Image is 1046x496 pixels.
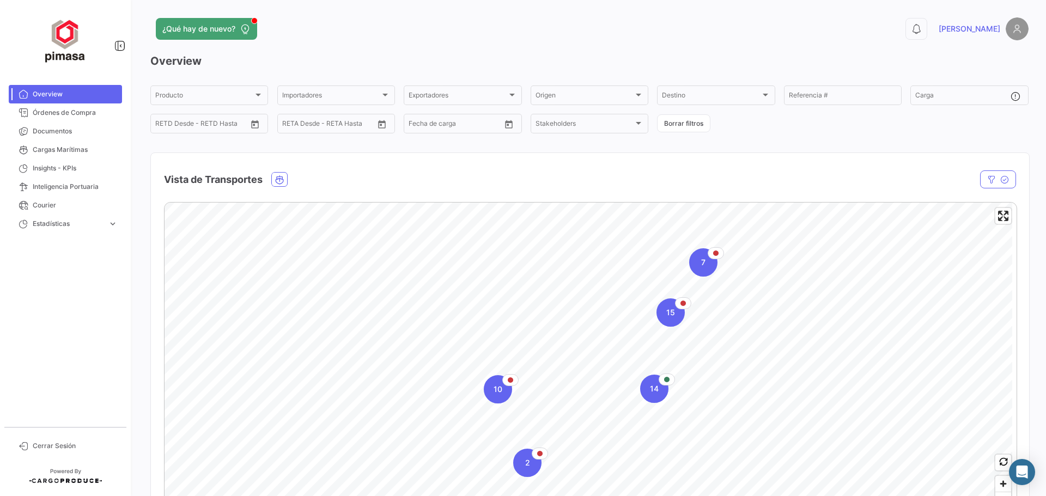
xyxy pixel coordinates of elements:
div: Map marker [689,248,717,277]
button: ¿Qué hay de nuevo? [156,18,257,40]
img: placeholder-user.png [1006,17,1029,40]
button: Borrar filtros [657,114,710,132]
input: Desde [282,121,302,129]
span: Estadísticas [33,219,104,229]
span: Courier [33,200,118,210]
a: Overview [9,85,122,103]
span: Exportadores [409,93,507,101]
h4: Vista de Transportes [164,172,263,187]
span: Destino [662,93,760,101]
span: Documentos [33,126,118,136]
button: Open calendar [374,116,390,132]
a: Órdenes de Compra [9,103,122,122]
span: Importadores [282,93,380,101]
span: 10 [494,384,502,395]
button: Open calendar [247,116,263,132]
span: expand_more [108,219,118,229]
span: Órdenes de Compra [33,108,118,118]
div: Map marker [484,375,512,403]
span: Inteligencia Portuaria [33,182,118,192]
span: Cargas Marítimas [33,145,118,155]
h3: Overview [150,53,1029,69]
a: Insights - KPIs [9,159,122,177]
img: ff117959-d04a-4809-8d46-49844dc85631.png [38,13,93,68]
button: Open calendar [501,116,517,132]
span: 14 [650,383,659,394]
span: Producto [155,93,253,101]
span: 2 [525,457,530,468]
input: Hasta [183,121,226,129]
div: Map marker [513,449,542,477]
input: Desde [155,121,175,129]
input: Desde [409,121,428,129]
input: Hasta [309,121,353,129]
span: Insights - KPIs [33,163,118,173]
button: Zoom in [995,476,1011,492]
button: Enter fullscreen [995,208,1011,224]
div: Map marker [656,298,685,327]
span: Origen [536,93,634,101]
span: 7 [701,257,706,268]
div: Map marker [640,375,668,403]
span: Overview [33,89,118,99]
a: Documentos [9,122,122,140]
span: Cerrar Sesión [33,441,118,451]
a: Cargas Marítimas [9,140,122,159]
button: Ocean [272,173,287,186]
a: Inteligencia Portuaria [9,177,122,196]
span: Stakeholders [536,121,634,129]
a: Courier [9,196,122,215]
div: Abrir Intercom Messenger [1009,459,1035,485]
input: Hasta [436,121,479,129]
span: [PERSON_NAME] [939,23,1000,34]
span: 15 [666,307,675,318]
span: ¿Qué hay de nuevo? [162,23,235,34]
